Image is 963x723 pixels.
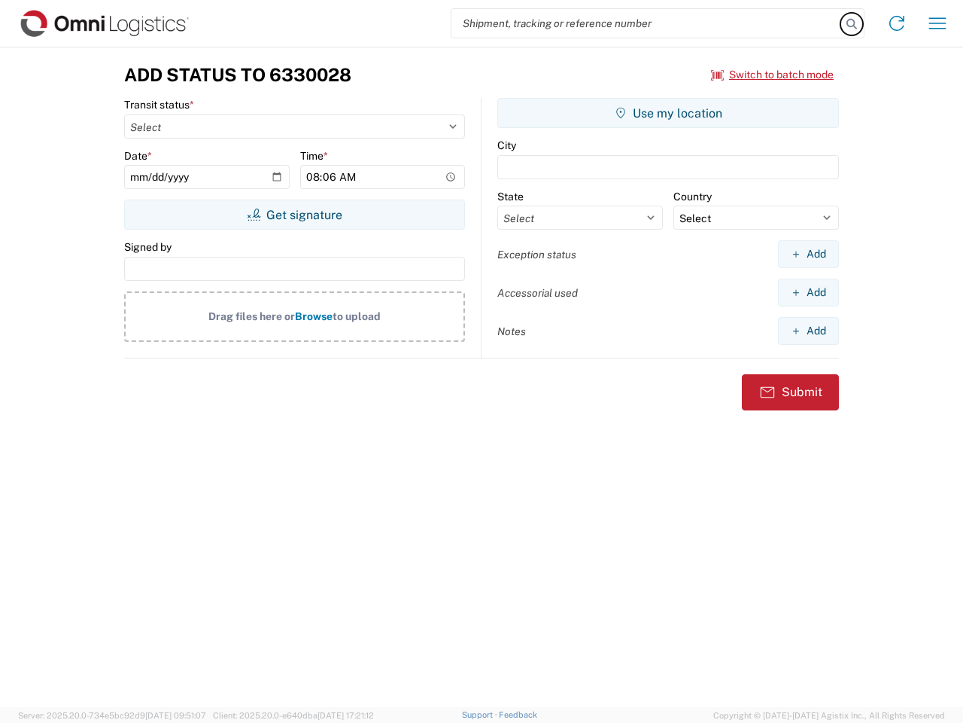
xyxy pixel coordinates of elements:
[213,711,374,720] span: Client: 2025.20.0-e640dba
[124,200,465,230] button: Get signature
[295,310,333,322] span: Browse
[673,190,712,203] label: Country
[742,374,839,410] button: Submit
[333,310,381,322] span: to upload
[18,711,206,720] span: Server: 2025.20.0-734e5bc92d9
[208,310,295,322] span: Drag files here or
[497,139,516,152] label: City
[711,63,834,87] button: Switch to batch mode
[497,325,526,338] label: Notes
[497,190,524,203] label: State
[497,286,578,300] label: Accessorial used
[462,710,500,719] a: Support
[778,279,839,307] button: Add
[497,98,839,128] button: Use my location
[499,710,537,719] a: Feedback
[451,9,841,38] input: Shipment, tracking or reference number
[778,240,839,268] button: Add
[145,711,206,720] span: [DATE] 09:51:07
[124,240,172,254] label: Signed by
[713,709,945,722] span: Copyright © [DATE]-[DATE] Agistix Inc., All Rights Reserved
[778,317,839,345] button: Add
[300,149,328,163] label: Time
[124,64,351,86] h3: Add Status to 6330028
[124,149,152,163] label: Date
[497,248,576,261] label: Exception status
[317,711,374,720] span: [DATE] 17:21:12
[124,98,194,111] label: Transit status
